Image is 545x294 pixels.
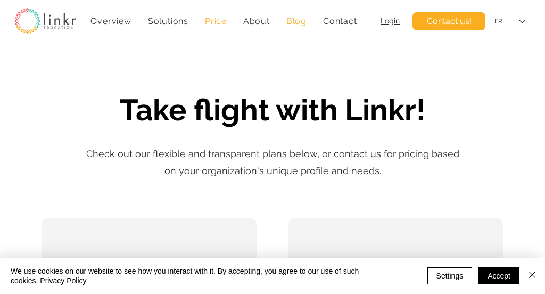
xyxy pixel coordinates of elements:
[412,12,485,30] a: Contact us!
[317,11,364,31] a: Contact
[494,18,502,25] font: FR
[86,148,459,176] font: Check out our flexible and transparent plans below, or contact us for pricing based on your organ...
[487,10,533,34] div: Language Selector: French
[323,16,357,26] font: Contact
[427,16,472,26] font: Contact us!
[427,267,473,284] button: Settings
[40,276,86,285] font: Privacy Policy
[280,11,312,31] a: Blog
[243,16,270,26] font: About
[14,8,76,34] img: linkr_logo_transparentbg.png
[488,272,510,280] font: Accept
[478,267,519,284] button: Accept
[526,268,539,281] img: Close
[90,16,131,26] font: Overview
[148,16,188,26] font: Solutions
[205,16,227,26] font: Price
[237,11,276,31] div: About
[11,267,359,285] font: We use cookies on our website to see how you interact with it. By accepting, you agree to our use...
[381,17,400,25] a: Login
[286,16,307,26] font: Blog
[142,11,194,31] div: Solutions
[526,266,539,285] button: Close
[85,11,137,31] a: Overview
[120,92,425,127] font: Take flight with Linkr!
[85,11,363,31] nav: Site
[436,272,464,280] font: Settings
[199,11,233,31] a: Price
